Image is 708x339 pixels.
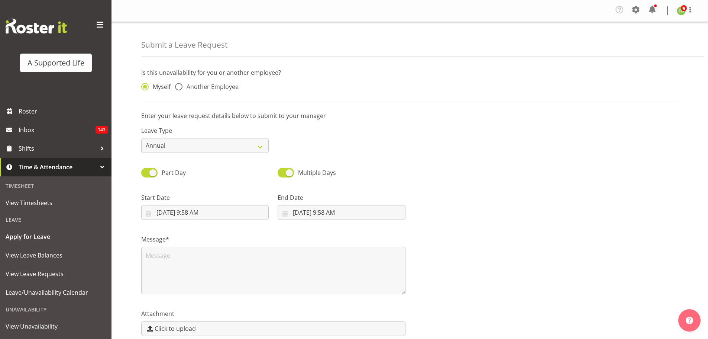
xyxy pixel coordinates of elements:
[677,6,686,15] img: cathriona-byrne9810.jpg
[162,169,186,177] span: Part Day
[278,205,405,220] input: Click to select...
[6,197,106,208] span: View Timesheets
[686,317,693,324] img: help-xxl-2.png
[141,126,269,135] label: Leave Type
[6,231,106,242] span: Apply for Leave
[298,169,336,177] span: Multiple Days
[6,19,67,33] img: Rosterit website logo
[141,41,227,49] h4: Submit a Leave Request
[2,265,110,283] a: View Leave Requests
[19,161,97,173] span: Time & Attendance
[19,143,97,154] span: Shifts
[6,250,106,261] span: View Leave Balances
[141,111,678,120] p: Enter your leave request details below to submit to your manager
[96,126,108,134] span: 143
[149,83,171,90] span: Myself
[141,193,269,202] label: Start Date
[155,324,196,333] span: Click to upload
[141,205,269,220] input: Click to select...
[2,317,110,336] a: View Unavailability
[278,193,405,202] label: End Date
[2,302,110,317] div: Unavailability
[2,283,110,302] a: Leave/Unavailability Calendar
[28,57,84,68] div: A Supported Life
[2,227,110,246] a: Apply for Leave
[19,124,96,135] span: Inbox
[2,246,110,265] a: View Leave Balances
[141,68,678,77] p: Is this unavailability for you or another employee?
[6,287,106,298] span: Leave/Unavailability Calendar
[141,309,405,318] label: Attachment
[2,212,110,227] div: Leave
[141,235,405,244] label: Message*
[6,268,106,279] span: View Leave Requests
[2,178,110,194] div: Timesheet
[19,106,108,117] span: Roster
[2,194,110,212] a: View Timesheets
[182,83,239,90] span: Another Employee
[6,321,106,332] span: View Unavailability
